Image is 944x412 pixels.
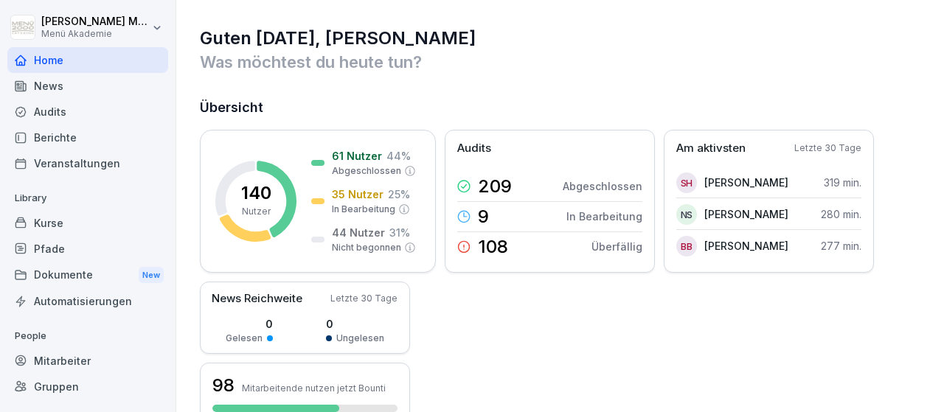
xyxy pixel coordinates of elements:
[332,148,382,164] p: 61 Nutzer
[200,97,922,118] h2: Übersicht
[7,262,168,289] div: Dokumente
[457,140,491,157] p: Audits
[7,73,168,99] a: News
[212,290,302,307] p: News Reichweite
[332,164,401,178] p: Abgeschlossen
[139,267,164,284] div: New
[336,332,384,345] p: Ungelesen
[821,238,861,254] p: 277 min.
[326,316,384,332] p: 0
[7,125,168,150] a: Berichte
[332,186,383,202] p: 35 Nutzer
[332,241,401,254] p: Nicht begonnen
[7,236,168,262] a: Pfade
[821,206,861,222] p: 280 min.
[7,186,168,210] p: Library
[7,288,168,314] a: Automatisierungen
[389,225,410,240] p: 31 %
[824,175,861,190] p: 319 min.
[226,316,273,332] p: 0
[676,140,746,157] p: Am aktivsten
[676,172,697,193] div: SH
[242,383,386,394] p: Mitarbeitende nutzen jetzt Bounti
[200,50,922,74] p: Was möchtest du heute tun?
[212,373,235,398] h3: 98
[676,236,697,256] div: BB
[7,348,168,374] a: Mitarbeiter
[7,210,168,236] a: Kurse
[704,175,788,190] p: [PERSON_NAME]
[591,239,642,254] p: Überfällig
[704,238,788,254] p: [PERSON_NAME]
[563,178,642,194] p: Abgeschlossen
[7,374,168,399] a: Gruppen
[41,15,149,28] p: [PERSON_NAME] Macke
[478,238,508,256] p: 108
[566,209,642,224] p: In Bearbeitung
[332,225,385,240] p: 44 Nutzer
[242,205,271,218] p: Nutzer
[241,184,271,202] p: 140
[386,148,411,164] p: 44 %
[226,332,263,345] p: Gelesen
[330,292,398,305] p: Letzte 30 Tage
[200,27,922,50] h1: Guten [DATE], [PERSON_NAME]
[332,203,395,216] p: In Bearbeitung
[7,47,168,73] a: Home
[704,206,788,222] p: [PERSON_NAME]
[478,178,512,195] p: 209
[794,142,861,155] p: Letzte 30 Tage
[7,99,168,125] a: Audits
[7,262,168,289] a: DokumenteNew
[7,150,168,176] a: Veranstaltungen
[7,324,168,348] p: People
[676,204,697,225] div: NS
[41,29,149,39] p: Menü Akademie
[478,208,489,226] p: 9
[388,186,410,202] p: 25 %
